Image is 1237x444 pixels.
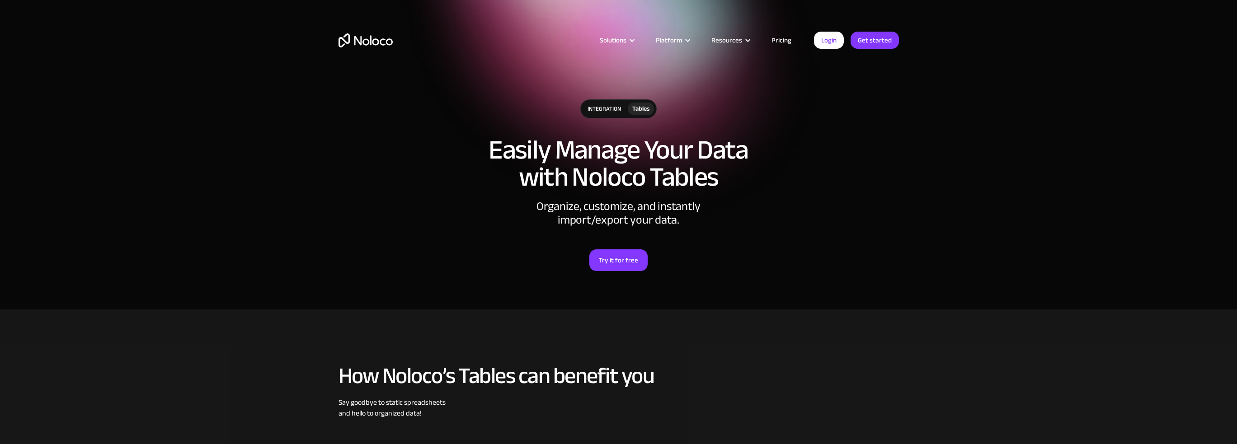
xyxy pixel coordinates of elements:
div: Say goodbye to static spreadsheets and hello to organized data! [339,397,899,419]
div: Solutions [588,34,644,46]
div: Tables [632,104,649,114]
div: Platform [656,34,682,46]
a: Try it for free [589,249,648,271]
div: Platform [644,34,700,46]
h2: How Noloco’s Tables can benefit you [339,364,899,388]
div: Resources [700,34,760,46]
a: Pricing [760,34,803,46]
a: home [339,33,393,47]
a: Get started [851,32,899,49]
div: integration [581,100,628,118]
div: Resources [711,34,742,46]
h1: Easily Manage Your Data with Noloco Tables [339,136,899,191]
div: Organize, customize, and instantly import/export your data. [483,200,754,227]
a: Login [814,32,844,49]
div: Try it for free [599,254,638,266]
div: Solutions [600,34,626,46]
